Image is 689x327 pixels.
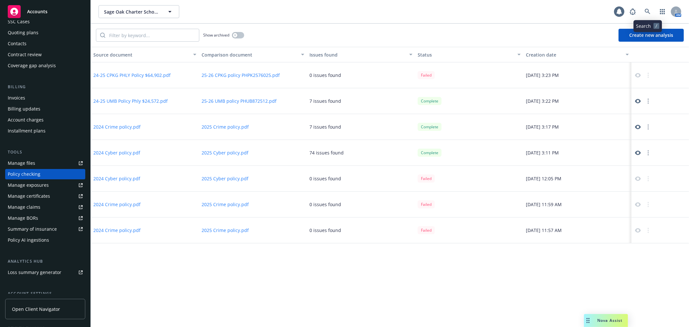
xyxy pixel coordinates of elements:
[202,175,248,182] button: 2025 Cyber policy.pdf
[5,104,85,114] a: Billing updates
[5,16,85,27] a: SSC Cases
[202,72,280,79] button: 25-26 CPKG policy PHPK2576025.pdf
[8,49,42,60] div: Contract review
[93,51,189,58] div: Source document
[5,180,85,190] a: Manage exposures
[93,175,140,182] button: 2024 Cyber policy.pdf
[307,47,415,62] button: Issues found
[8,104,40,114] div: Billing updates
[597,318,623,323] span: Nova Assist
[5,158,85,168] a: Manage files
[202,201,249,208] button: 2025 Crime policy.pdf
[526,51,622,58] div: Creation date
[523,88,632,114] div: [DATE] 3:22 PM
[415,47,523,62] button: Status
[309,149,344,156] div: 74 issues found
[91,47,199,62] button: Source document
[5,27,85,38] a: Quoting plans
[93,227,141,234] button: 2024 Crime policy.pdf
[199,47,307,62] button: Comparison document
[309,227,341,234] div: 0 issues found
[5,38,85,49] a: Contacts
[5,267,85,278] a: Loss summary generator
[8,158,35,168] div: Manage files
[523,62,632,88] div: [DATE] 3:23 PM
[5,202,85,212] a: Manage claims
[8,93,25,103] div: Invoices
[8,224,57,234] div: Summary of insurance
[626,5,639,18] a: Report a Bug
[523,114,632,140] div: [DATE] 3:17 PM
[5,3,85,21] a: Accounts
[93,149,140,156] button: 2024 Cyber policy.pdf
[202,123,249,130] button: 2025 Crime policy.pdf
[309,72,341,79] div: 0 issues found
[105,29,199,41] input: Filter by keyword...
[523,166,632,192] div: [DATE] 12:05 PM
[202,149,248,156] button: 2025 Cyber policy.pdf
[8,267,61,278] div: Loss summary generator
[619,29,684,42] button: Create new analysis
[584,314,592,327] div: Drag to move
[418,71,435,79] div: Failed
[8,213,38,223] div: Manage BORs
[418,174,435,183] div: Failed
[100,33,105,38] svg: Search
[418,123,442,131] div: Complete
[5,93,85,103] a: Invoices
[309,123,341,130] div: 7 issues found
[202,98,277,104] button: 25-26 UMB policy PHUB872512.pdf
[418,97,442,105] div: Complete
[202,227,249,234] button: 2025 Crime policy.pdf
[5,213,85,223] a: Manage BORs
[5,224,85,234] a: Summary of insurance
[8,38,26,49] div: Contacts
[5,290,85,297] div: Account settings
[8,202,40,212] div: Manage claims
[8,126,46,136] div: Installment plans
[523,192,632,217] div: [DATE] 11:59 AM
[309,51,405,58] div: Issues found
[8,16,30,27] div: SSC Cases
[656,5,669,18] a: Switch app
[8,115,44,125] div: Account charges
[309,98,341,104] div: 7 issues found
[418,200,435,208] div: Failed
[5,191,85,201] a: Manage certificates
[93,201,141,208] button: 2024 Crime policy.pdf
[8,27,38,38] div: Quoting plans
[418,226,435,234] div: Failed
[99,5,179,18] button: Sage Oak Charter Schools
[418,51,514,58] div: Status
[8,180,49,190] div: Manage exposures
[5,60,85,71] a: Coverage gap analysis
[8,60,56,71] div: Coverage gap analysis
[309,201,341,208] div: 0 issues found
[8,235,49,245] div: Policy AI ingestions
[641,5,654,18] a: Search
[8,191,50,201] div: Manage certificates
[5,169,85,179] a: Policy checking
[203,32,229,38] span: Show archived
[309,175,341,182] div: 0 issues found
[5,149,85,155] div: Tools
[93,123,141,130] button: 2024 Crime policy.pdf
[523,217,632,243] div: [DATE] 11:57 AM
[418,149,442,157] div: Complete
[93,72,171,79] button: 24-25 CPKG PHLY Policy $64,902.pdf
[5,126,85,136] a: Installment plans
[523,47,632,62] button: Creation date
[202,51,298,58] div: Comparison document
[12,306,60,312] span: Open Client Navigator
[5,84,85,90] div: Billing
[93,98,168,104] button: 24-25 UMB Policy Phly $24,572.pdf
[5,235,85,245] a: Policy AI ingestions
[8,169,40,179] div: Policy checking
[5,49,85,60] a: Contract review
[523,140,632,166] div: [DATE] 3:11 PM
[5,115,85,125] a: Account charges
[584,314,628,327] button: Nova Assist
[104,8,160,15] span: Sage Oak Charter Schools
[27,9,47,14] span: Accounts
